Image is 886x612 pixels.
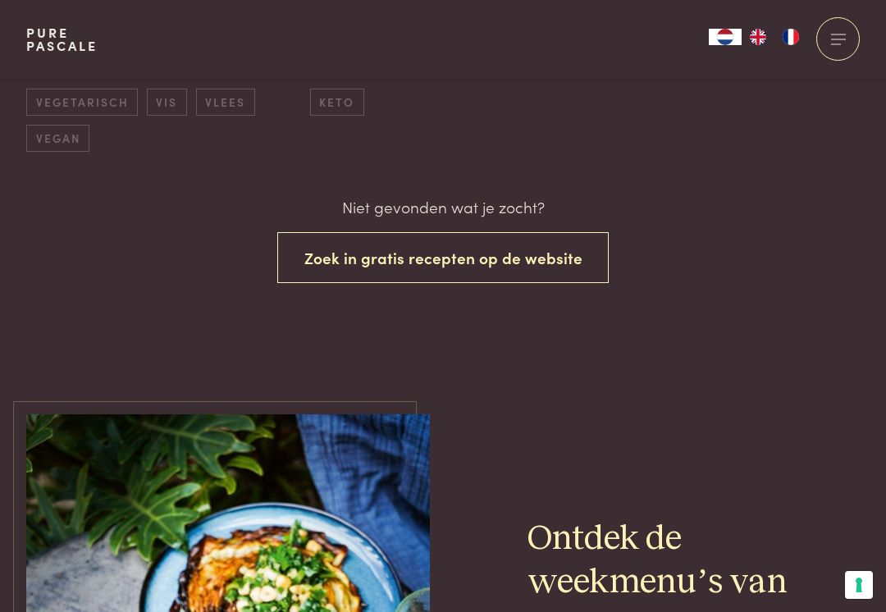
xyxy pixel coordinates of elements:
[709,29,742,45] a: NL
[845,571,873,599] button: Uw voorkeuren voor toestemming voor trackingtechnologieën
[742,29,774,45] a: EN
[310,89,364,116] span: keto
[709,29,742,45] div: Language
[277,232,610,284] button: Zoek in gratis recepten op de website
[342,195,545,219] p: Niet gevonden wat je zocht?
[147,89,187,116] span: vis
[26,125,89,152] span: vegan
[709,29,807,45] aside: Language selected: Nederlands
[26,89,138,116] span: vegetarisch
[774,29,807,45] a: FR
[26,26,98,53] a: PurePascale
[742,29,807,45] ul: Language list
[196,89,255,116] span: vlees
